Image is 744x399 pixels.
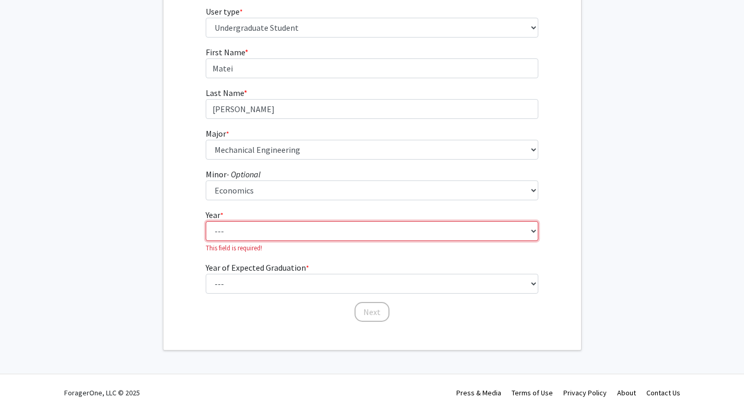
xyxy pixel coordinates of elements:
a: Terms of Use [512,388,553,397]
label: Year of Expected Graduation [206,261,309,274]
label: Year [206,209,223,221]
a: Press & Media [456,388,501,397]
i: - Optional [227,169,261,179]
a: About [617,388,636,397]
a: Contact Us [646,388,680,397]
iframe: Chat [8,352,44,391]
span: Last Name [206,88,244,98]
button: Next [355,302,389,322]
label: Minor [206,168,261,180]
label: Major [206,127,229,140]
label: User type [206,5,243,18]
a: Privacy Policy [563,388,607,397]
span: First Name [206,47,245,57]
p: This field is required! [206,243,538,253]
